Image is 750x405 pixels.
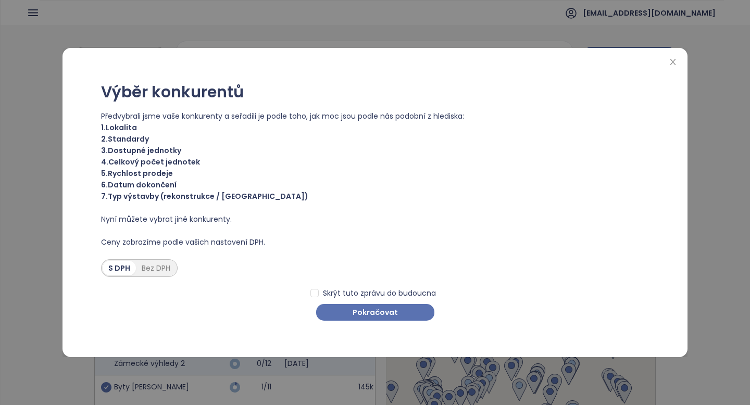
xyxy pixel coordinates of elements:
span: 1. Lokalita [101,122,649,133]
div: Výběr konkurentů [101,84,649,110]
button: Pokračovat [316,304,434,321]
span: 5. Rychlost prodeje [101,168,649,179]
span: Pokračovat [353,307,398,318]
span: Nyní můžete vybrat jiné konkurenty. [101,213,649,225]
span: Skrýt tuto zprávu do budoucna [319,287,440,299]
span: 3. Dostupné jednotky [101,145,649,156]
span: Ceny zobrazíme podle vašich nastavení DPH. [101,236,649,248]
button: Close [667,57,679,68]
span: Předvybrali jsme vaše konkurenty a seřadili je podle toho, jak moc jsou podle nás podobní z hledi... [101,110,649,122]
span: 2. Standardy [101,133,649,145]
span: 6. Datum dokončení [101,179,649,191]
div: S DPH [103,261,136,275]
span: 7. Typ výstavby (rekonstrukce / [GEOGRAPHIC_DATA]) [101,191,649,202]
div: Bez DPH [136,261,176,275]
span: close [669,58,677,66]
span: 4. Celkový počet jednotek [101,156,649,168]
